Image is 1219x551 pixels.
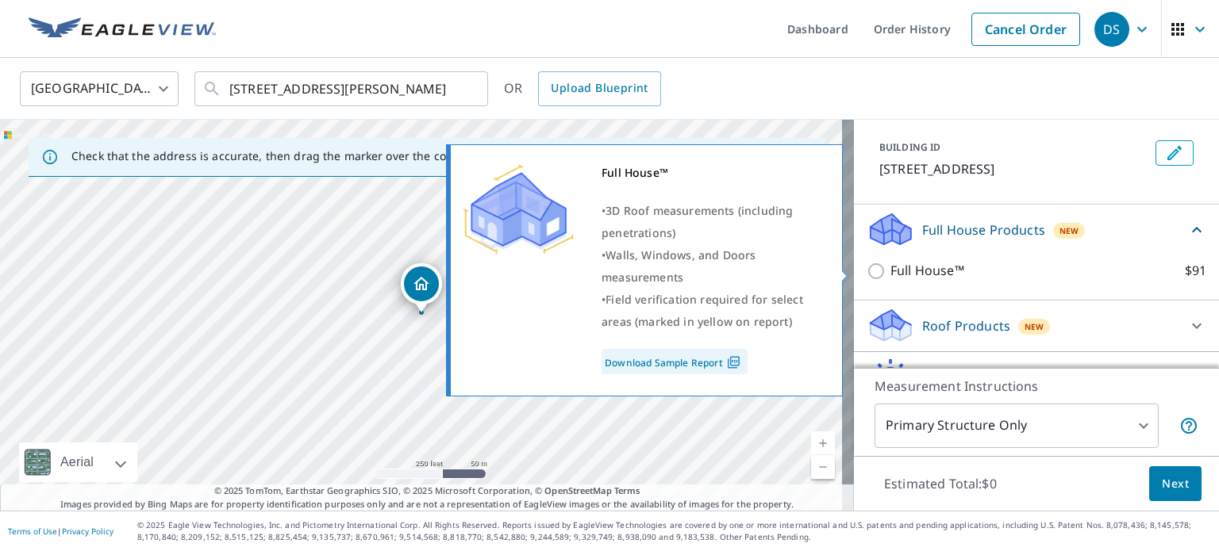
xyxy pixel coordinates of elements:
span: Your report will include only the primary structure on the property. For example, a detached gara... [1179,416,1198,435]
span: © 2025 TomTom, Earthstar Geographics SIO, © 2025 Microsoft Corporation, © [214,484,640,498]
span: Next [1162,474,1189,494]
div: • [602,200,822,244]
div: Solar ProductsNew [867,358,1206,396]
a: Privacy Policy [62,526,113,537]
a: Current Level 17, Zoom In [811,431,835,455]
a: Terms [614,484,640,496]
div: Full House™ [602,162,822,184]
p: Full House™ [890,261,964,281]
a: Download Sample Report [602,349,748,374]
div: • [602,289,822,333]
span: Walls, Windows, and Doors measurements [602,247,756,285]
span: New [1025,320,1044,333]
a: Upload Blueprint [538,71,660,106]
div: Full House ProductsNew [867,211,1206,248]
p: Measurement Instructions [875,377,1198,396]
p: BUILDING ID [879,140,940,154]
span: Field verification required for select areas (marked in yellow on report) [602,292,803,329]
div: • [602,244,822,289]
button: Edit building 1 [1156,140,1194,166]
div: [GEOGRAPHIC_DATA] [20,67,179,111]
p: | [8,526,113,536]
span: 3D Roof measurements (including penetrations) [602,203,793,240]
p: Roof Products [922,316,1010,335]
img: Premium [463,162,574,257]
p: Estimated Total: $0 [871,466,1009,501]
div: Dropped pin, building 1, Residential property, 9069 Lupine Dr Reynoldsburg, OH 43068 [401,263,442,312]
button: Next [1149,466,1202,502]
p: Check that the address is accurate, then drag the marker over the correct structure. [71,149,529,163]
img: Pdf Icon [723,355,744,369]
a: Current Level 17, Zoom Out [811,455,835,479]
p: © 2025 Eagle View Technologies, Inc. and Pictometry International Corp. All Rights Reserved. Repo... [137,519,1211,543]
a: Terms of Use [8,526,57,537]
p: [STREET_ADDRESS] [879,159,1149,178]
div: Aerial [56,442,98,482]
div: Roof ProductsNew [867,307,1206,345]
input: Search by address or latitude-longitude [229,67,456,111]
a: OpenStreetMap [544,484,611,496]
div: Primary Structure Only [875,404,1159,448]
p: $91 [1185,261,1206,281]
div: DS [1094,12,1129,47]
span: Upload Blueprint [551,78,648,98]
img: EV Logo [29,17,216,41]
a: Cancel Order [971,13,1080,46]
div: OR [504,71,661,106]
p: Full House Products [922,220,1045,239]
div: Aerial [19,442,137,482]
span: New [1059,224,1079,237]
